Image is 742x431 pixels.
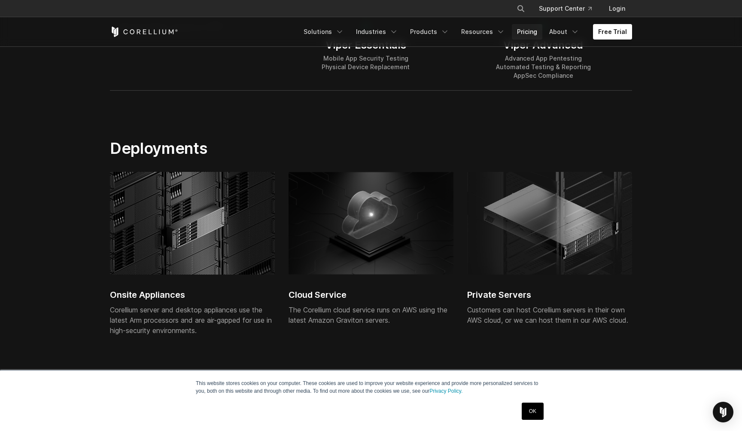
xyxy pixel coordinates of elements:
a: Free Trial [593,24,632,40]
div: Mobile App Security Testing Physical Device Replacement [322,54,410,71]
div: Advanced App Pentesting Automated Testing & Reporting AppSec Compliance [496,54,591,80]
a: Industries [351,24,403,40]
div: Open Intercom Messenger [713,402,733,422]
a: Support Center [532,1,599,16]
h2: Onsite Appliances [110,288,275,301]
p: This website stores cookies on your computer. These cookies are used to improve your website expe... [196,379,546,395]
a: Resources [456,24,510,40]
div: Customers can host Corellium servers in their own AWS cloud, or we can host them in our AWS cloud. [467,305,632,325]
a: Privacy Policy. [429,388,462,394]
a: About [544,24,584,40]
div: Navigation Menu [506,1,632,16]
img: Corellium Viper servers [467,172,632,275]
a: Solutions [298,24,349,40]
a: Pricing [512,24,542,40]
a: OK [522,403,544,420]
div: Navigation Menu [298,24,632,40]
a: Products [405,24,454,40]
h2: Private Servers [467,288,632,301]
a: Corellium Home [110,27,178,37]
h2: Deployments [110,139,452,158]
img: Corellium platform cloud service [289,172,453,275]
a: Login [602,1,632,16]
h2: Cloud Service [289,288,453,301]
button: Search [513,1,529,16]
div: Corellium server and desktop appliances use the latest Arm processors and are air-gapped for use ... [110,305,275,336]
div: The Corellium cloud service runs on AWS using the latest Amazon Graviton servers. [289,305,453,325]
img: Onsite Appliances for Corellium server and desktop appliances [110,172,275,275]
